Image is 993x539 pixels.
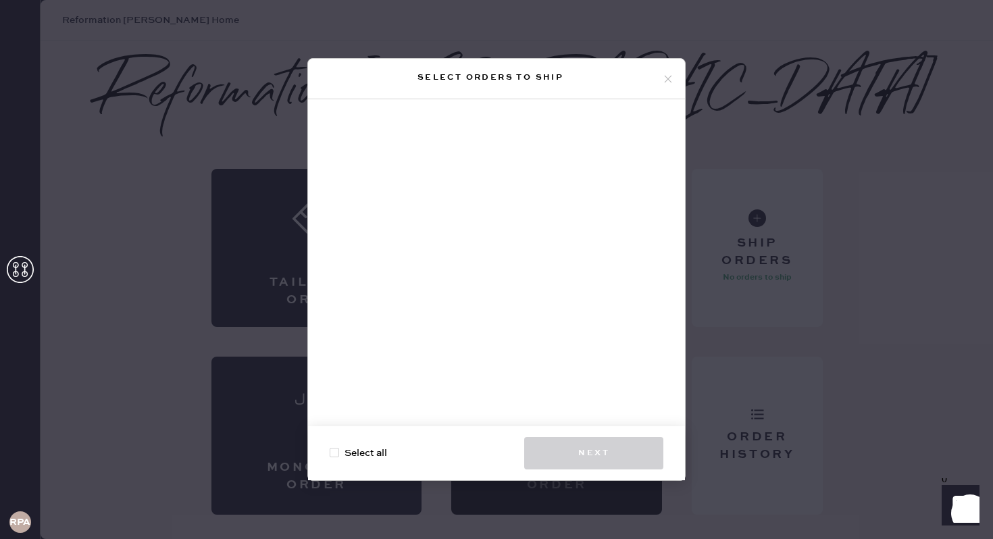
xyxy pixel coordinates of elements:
[319,70,662,86] div: Select orders to ship
[345,446,387,461] span: Select all
[524,437,663,469] button: Next
[9,517,30,527] h3: RPA
[929,478,987,536] iframe: Front Chat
